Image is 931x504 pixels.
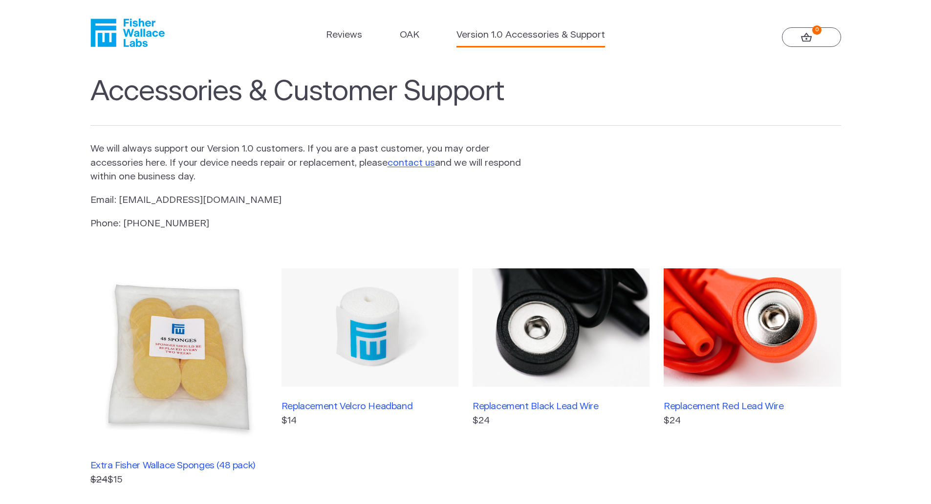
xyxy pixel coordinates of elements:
a: Reviews [326,28,362,43]
a: OAK [400,28,419,43]
h1: Accessories & Customer Support [90,75,841,126]
img: Replacement Red Lead Wire [664,268,841,387]
a: Replacement Black Lead Wire$24 [473,268,650,487]
a: Replacement Velcro Headband$14 [281,268,458,487]
a: Extra Fisher Wallace Sponges (48 pack) $24$15 [90,268,267,487]
p: $24 [664,414,841,428]
h3: Replacement Black Lead Wire [473,401,650,412]
p: Phone: [PHONE_NUMBER] [90,217,522,231]
p: Email: [EMAIL_ADDRESS][DOMAIN_NAME] [90,194,522,208]
p: $14 [281,414,458,428]
a: Replacement Red Lead Wire$24 [664,268,841,487]
p: $15 [90,473,267,487]
a: Version 1.0 Accessories & Support [456,28,605,43]
a: contact us [388,158,435,168]
p: $24 [473,414,650,428]
h3: Replacement Red Lead Wire [664,401,841,412]
s: $24 [90,475,108,484]
p: We will always support our Version 1.0 customers. If you are a past customer, you may order acces... [90,142,522,184]
h3: Extra Fisher Wallace Sponges (48 pack) [90,460,267,471]
a: 0 [782,27,841,47]
img: Replacement Black Lead Wire [473,268,650,387]
img: Replacement Velcro Headband [281,268,458,387]
strong: 0 [812,25,822,35]
a: Fisher Wallace [90,19,165,47]
img: Extra Fisher Wallace Sponges (48 pack) [90,268,267,445]
h3: Replacement Velcro Headband [281,401,458,412]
